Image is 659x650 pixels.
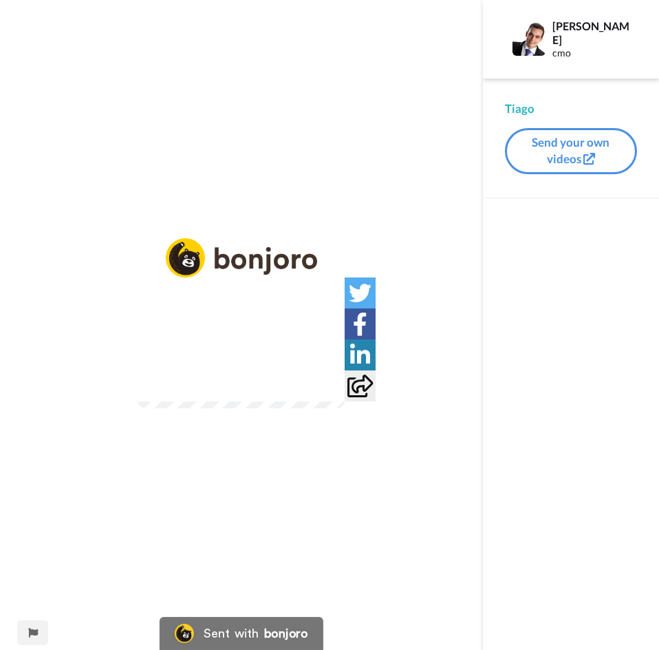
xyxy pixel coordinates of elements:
[505,101,637,117] div: Tiago
[552,19,636,45] div: [PERSON_NAME]
[264,627,308,640] div: bonjoro
[505,128,637,174] button: Send your own videos
[182,374,206,390] span: 1:52
[166,238,317,277] img: logo_full.png
[160,617,323,650] a: Bonjoro LogoSent withbonjoro
[318,375,332,389] img: Full screen
[204,627,259,640] div: Sent with
[175,374,180,390] span: /
[175,624,194,643] img: Bonjoro Logo
[552,48,636,59] div: cmo
[512,23,545,56] img: Profile Image
[148,374,172,390] span: 0:36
